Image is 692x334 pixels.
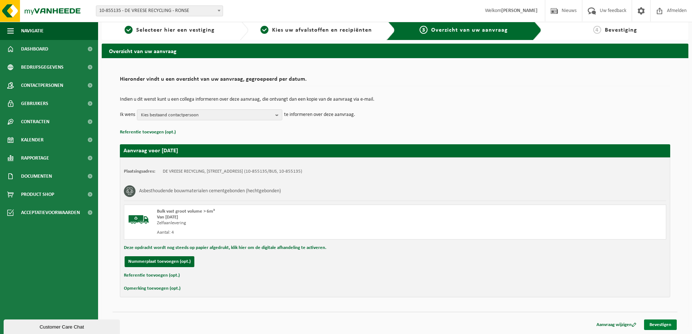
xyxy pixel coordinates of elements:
[431,27,508,33] span: Overzicht van uw aanvraag
[21,22,44,40] span: Navigatie
[128,209,150,230] img: BL-SO-LV.png
[124,243,326,253] button: Deze opdracht wordt nog steeds op papier afgedrukt, klik hier om de digitale afhandeling te activ...
[105,26,234,35] a: 1Selecteer hier een vestiging
[21,94,48,113] span: Gebruikers
[102,44,688,58] h2: Overzicht van uw aanvraag
[21,76,63,94] span: Contactpersonen
[593,26,601,34] span: 4
[284,109,355,120] p: te informeren over deze aanvraag.
[157,230,424,236] div: Aantal: 4
[252,26,381,35] a: 2Kies uw afvalstoffen en recipiënten
[21,204,80,222] span: Acceptatievoorwaarden
[157,209,215,214] span: Bulk vast groot volume > 6m³
[141,110,272,121] span: Kies bestaand contactpersoon
[96,5,223,16] span: 10-855135 - DE VREESE RECYCLING - RONSE
[157,215,178,220] strong: Van [DATE]
[124,271,180,280] button: Referentie toevoegen (opt.)
[605,27,637,33] span: Bevestiging
[124,284,181,293] button: Opmerking toevoegen (opt.)
[4,318,121,334] iframe: chat widget
[21,185,54,204] span: Product Shop
[125,256,194,267] button: Nummerplaat toevoegen (opt.)
[125,26,133,34] span: 1
[21,40,48,58] span: Dashboard
[21,113,49,131] span: Contracten
[120,76,670,86] h2: Hieronder vindt u een overzicht van uw aanvraag, gegroepeerd per datum.
[120,128,176,137] button: Referentie toevoegen (opt.)
[501,8,538,13] strong: [PERSON_NAME]
[21,131,44,149] span: Kalender
[124,169,155,174] strong: Plaatsingsadres:
[21,58,64,76] span: Bedrijfsgegevens
[420,26,428,34] span: 3
[137,109,282,120] button: Kies bestaand contactpersoon
[157,220,424,226] div: Zelfaanlevering
[21,167,52,185] span: Documenten
[21,149,49,167] span: Rapportage
[260,26,268,34] span: 2
[163,169,302,174] td: DE VREESE RECYCLING, [STREET_ADDRESS] (10-855135/BUS, 10-855135)
[120,109,135,120] p: Ik wens
[139,185,281,197] h3: Asbesthoudende bouwmaterialen cementgebonden (hechtgebonden)
[124,148,178,154] strong: Aanvraag voor [DATE]
[591,319,642,330] a: Aanvraag wijzigen
[136,27,215,33] span: Selecteer hier een vestiging
[644,319,677,330] a: Bevestigen
[96,6,223,16] span: 10-855135 - DE VREESE RECYCLING - RONSE
[120,97,670,102] p: Indien u dit wenst kunt u een collega informeren over deze aanvraag, die ontvangt dan een kopie v...
[272,27,372,33] span: Kies uw afvalstoffen en recipiënten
